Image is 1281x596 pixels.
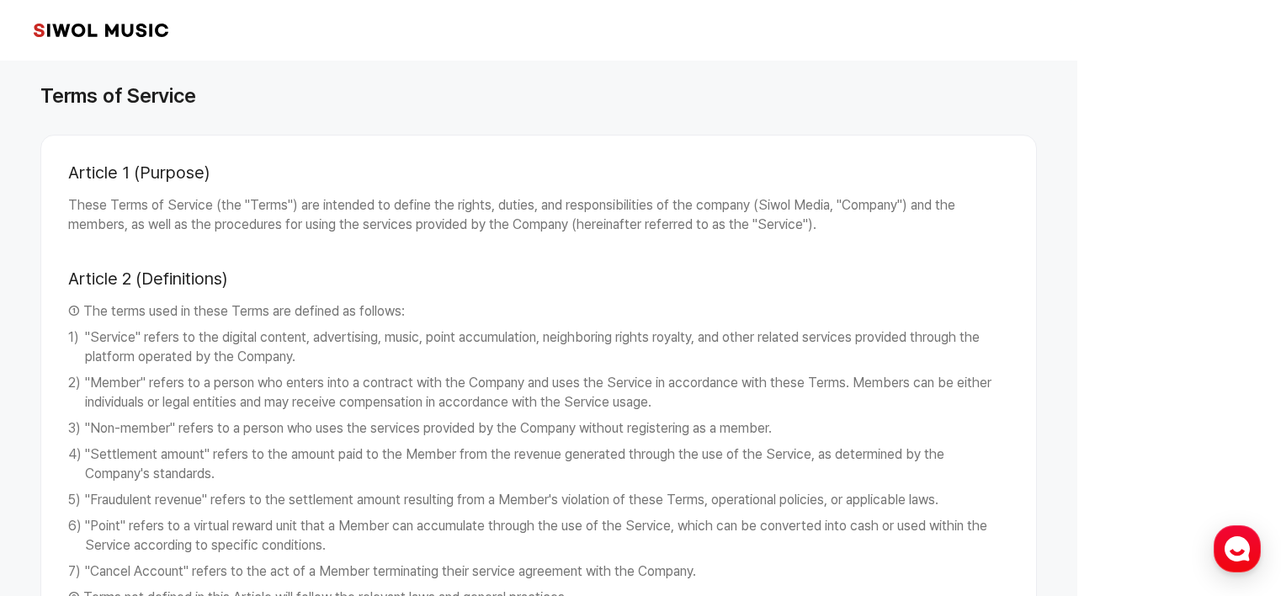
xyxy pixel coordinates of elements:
p: These Terms of Service (the "Terms") are intended to define the rights, duties, and responsibilit... [68,196,1009,235]
li: "Member" refers to a person who enters into a contract with the Company and uses the Service in a... [68,374,1009,412]
li: "Non-member" refers to a person who uses the services provided by the Company without registering... [68,419,1009,439]
li: "Fraudulent revenue" refers to the settlement amount resulting from a Member's violation of these... [68,491,1009,510]
li: "Cancel Account" refers to the act of a Member terminating their service agreement with the Company. [68,562,1009,582]
h1: Terms of Service [40,81,196,111]
p: ① The terms used in these Terms are defined as follows: [68,302,1009,322]
h3: Article 2 (Definitions) [68,242,1009,302]
li: "Service" refers to the digital content, advertising, music, point accumulation, neighboring righ... [68,328,1009,367]
h3: Article 1 (Purpose) [68,162,1009,196]
li: "Settlement amount" refers to the amount paid to the Member from the revenue generated through th... [68,445,1009,484]
li: "Point" refers to a virtual reward unit that a Member can accumulate through the use of the Servi... [68,517,1009,556]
